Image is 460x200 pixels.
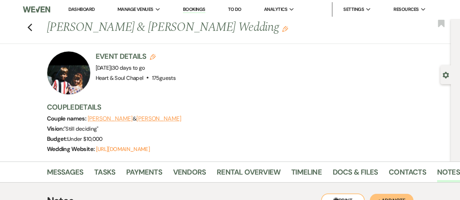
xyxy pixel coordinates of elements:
[96,64,145,72] span: [DATE]
[389,166,426,182] a: Contacts
[96,74,144,82] span: Heart & Soul Chapel
[88,115,181,122] span: &
[264,6,287,13] span: Analytics
[173,166,206,182] a: Vendors
[217,166,280,182] a: Rental Overview
[117,6,153,13] span: Manage Venues
[343,6,364,13] span: Settings
[393,6,419,13] span: Resources
[126,166,162,182] a: Payments
[96,51,176,61] h3: Event Details
[47,115,88,122] span: Couple names:
[47,145,96,153] span: Wedding Website:
[47,102,444,112] h3: Couple Details
[152,74,176,82] span: 175 guests
[228,6,241,12] a: To Do
[47,135,68,143] span: Budget:
[136,116,181,122] button: [PERSON_NAME]
[282,25,288,32] button: Edit
[437,166,460,182] a: Notes
[111,64,145,72] span: |
[67,135,103,143] span: Under $10,000
[47,19,367,36] h1: [PERSON_NAME] & [PERSON_NAME] Wedding
[96,146,150,153] a: [URL][DOMAIN_NAME]
[183,6,205,13] a: Bookings
[23,2,50,17] img: Weven Logo
[68,6,95,12] a: Dashboard
[47,166,84,182] a: Messages
[88,116,133,122] button: [PERSON_NAME]
[443,71,449,78] button: Open lead details
[112,64,145,72] span: 30 days to go
[64,125,99,132] span: " Still deciding "
[291,166,322,182] a: Timeline
[333,166,378,182] a: Docs & Files
[94,166,115,182] a: Tasks
[47,125,64,132] span: Vision:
